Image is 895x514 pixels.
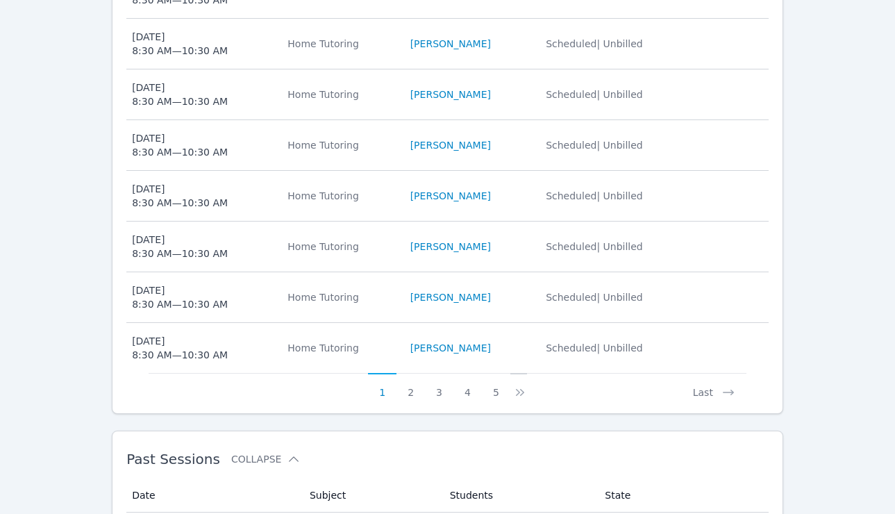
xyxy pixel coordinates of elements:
span: Scheduled | Unbilled [546,89,643,100]
tr: [DATE]8:30 AM—10:30 AMHome Tutoring[PERSON_NAME]Scheduled| Unbilled [126,222,769,272]
div: [DATE] 8:30 AM — 10:30 AM [132,81,228,108]
button: 1 [368,373,396,399]
div: Home Tutoring [287,37,393,51]
th: Subject [301,479,442,513]
div: [DATE] 8:30 AM — 10:30 AM [132,131,228,159]
div: [DATE] 8:30 AM — 10:30 AM [132,233,228,260]
span: Scheduled | Unbilled [546,38,643,49]
button: 2 [396,373,425,399]
tr: [DATE]8:30 AM—10:30 AMHome Tutoring[PERSON_NAME]Scheduled| Unbilled [126,69,769,120]
tr: [DATE]8:30 AM—10:30 AMHome Tutoring[PERSON_NAME]Scheduled| Unbilled [126,19,769,69]
tr: [DATE]8:30 AM—10:30 AMHome Tutoring[PERSON_NAME]Scheduled| Unbilled [126,120,769,171]
span: Scheduled | Unbilled [546,292,643,303]
th: Students [442,479,597,513]
button: Last [682,373,746,399]
span: Past Sessions [126,451,220,467]
a: [PERSON_NAME] [410,88,491,101]
button: 3 [425,373,453,399]
button: Collapse [231,452,301,466]
div: Home Tutoring [287,88,393,101]
div: Home Tutoring [287,189,393,203]
div: Home Tutoring [287,240,393,254]
div: Home Tutoring [287,290,393,304]
th: Date [126,479,301,513]
a: [PERSON_NAME] [410,189,491,203]
div: Home Tutoring [287,341,393,355]
a: [PERSON_NAME] [410,240,491,254]
div: [DATE] 8:30 AM — 10:30 AM [132,182,228,210]
div: [DATE] 8:30 AM — 10:30 AM [132,30,228,58]
th: State [596,479,769,513]
a: [PERSON_NAME] [410,37,491,51]
div: [DATE] 8:30 AM — 10:30 AM [132,334,228,362]
span: Scheduled | Unbilled [546,241,643,252]
tr: [DATE]8:30 AM—10:30 AMHome Tutoring[PERSON_NAME]Scheduled| Unbilled [126,323,769,373]
a: [PERSON_NAME] [410,341,491,355]
tr: [DATE]8:30 AM—10:30 AMHome Tutoring[PERSON_NAME]Scheduled| Unbilled [126,272,769,323]
tr: [DATE]8:30 AM—10:30 AMHome Tutoring[PERSON_NAME]Scheduled| Unbilled [126,171,769,222]
div: [DATE] 8:30 AM — 10:30 AM [132,283,228,311]
a: [PERSON_NAME] [410,138,491,152]
span: Scheduled | Unbilled [546,140,643,151]
span: Scheduled | Unbilled [546,190,643,201]
span: Scheduled | Unbilled [546,342,643,354]
button: 5 [482,373,510,399]
button: 4 [453,373,482,399]
a: [PERSON_NAME] [410,290,491,304]
div: Home Tutoring [287,138,393,152]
